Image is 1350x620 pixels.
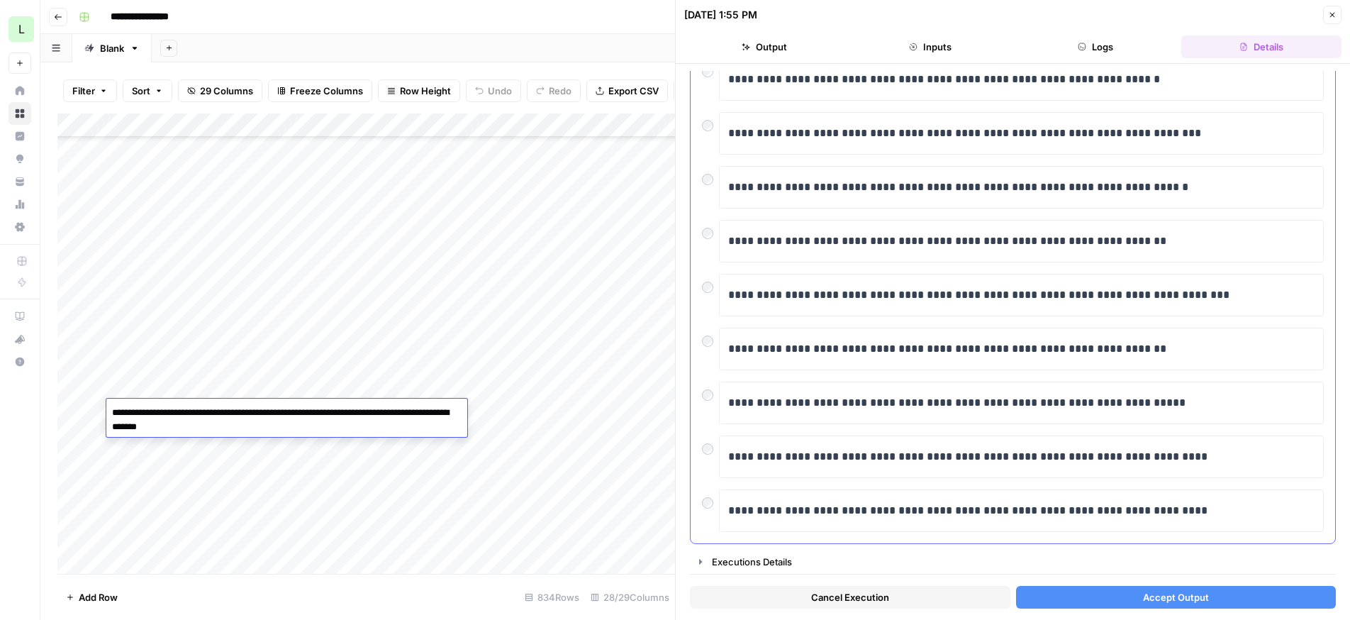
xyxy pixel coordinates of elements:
[9,328,31,350] button: What's new?
[1016,586,1337,609] button: Accept Output
[1181,35,1341,58] button: Details
[378,79,460,102] button: Row Height
[9,79,31,102] a: Home
[123,79,172,102] button: Sort
[100,41,124,55] div: Blank
[9,11,31,47] button: Workspace: Lob
[1016,35,1176,58] button: Logs
[79,590,118,604] span: Add Row
[200,84,253,98] span: 29 Columns
[488,84,512,98] span: Undo
[585,586,675,609] div: 28/29 Columns
[690,586,1010,609] button: Cancel Execution
[850,35,1010,58] button: Inputs
[519,586,585,609] div: 834 Rows
[72,34,152,62] a: Blank
[811,590,889,604] span: Cancel Execution
[549,84,571,98] span: Redo
[63,79,117,102] button: Filter
[9,305,31,328] a: AirOps Academy
[684,35,844,58] button: Output
[9,350,31,373] button: Help + Support
[400,84,451,98] span: Row Height
[268,79,372,102] button: Freeze Columns
[9,102,31,125] a: Browse
[1143,590,1209,604] span: Accept Output
[9,328,30,350] div: What's new?
[9,216,31,238] a: Settings
[9,170,31,193] a: Your Data
[608,84,659,98] span: Export CSV
[466,79,521,102] button: Undo
[9,148,31,170] a: Opportunities
[684,8,757,22] div: [DATE] 1:55 PM
[290,84,363,98] span: Freeze Columns
[527,79,581,102] button: Redo
[9,125,31,148] a: Insights
[132,84,150,98] span: Sort
[9,193,31,216] a: Usage
[72,84,95,98] span: Filter
[691,550,1335,573] button: Executions Details
[586,79,668,102] button: Export CSV
[57,586,126,609] button: Add Row
[18,21,25,38] span: L
[178,79,262,102] button: 29 Columns
[712,555,1327,569] div: Executions Details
